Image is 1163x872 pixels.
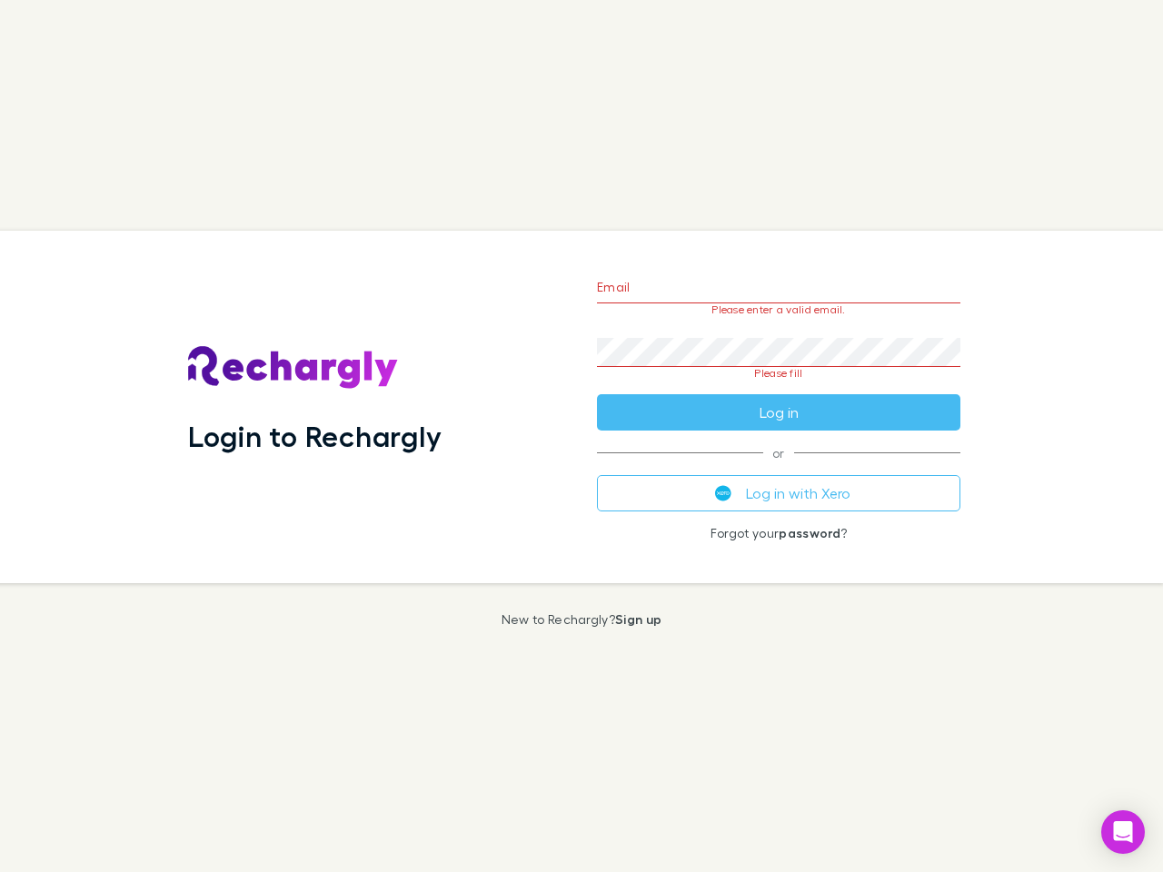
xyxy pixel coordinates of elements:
a: password [779,525,840,540]
p: Forgot your ? [597,526,960,540]
p: Please enter a valid email. [597,303,960,316]
a: Sign up [615,611,661,627]
p: Please fill [597,367,960,380]
div: Open Intercom Messenger [1101,810,1145,854]
img: Xero's logo [715,485,731,501]
h1: Login to Rechargly [188,419,442,453]
button: Log in [597,394,960,431]
button: Log in with Xero [597,475,960,511]
p: New to Rechargly? [502,612,662,627]
span: or [597,452,960,453]
img: Rechargly's Logo [188,346,399,390]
